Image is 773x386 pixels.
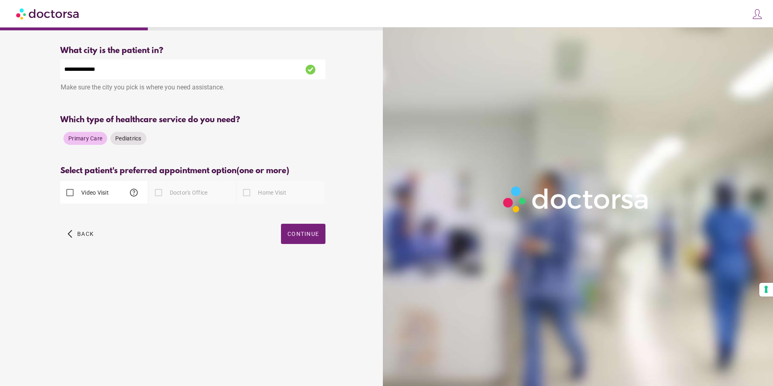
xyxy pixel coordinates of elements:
span: (one or more) [237,166,289,176]
label: Doctor's Office [168,189,208,197]
div: Select patient's preferred appointment option [60,166,325,176]
span: Continue [287,231,319,237]
span: Pediatrics [115,135,142,142]
button: Continue [281,224,325,244]
div: Which type of healthcare service do you need? [60,115,325,125]
span: help [129,188,139,197]
label: Home Visit [256,189,286,197]
img: Logo-Doctorsa-trans-White-partial-flat.png [499,182,653,216]
div: What city is the patient in? [60,46,325,55]
button: Your consent preferences for tracking technologies [759,283,773,297]
img: Doctorsa.com [16,4,80,23]
label: Video Visit [80,189,109,197]
span: Primary Care [68,135,102,142]
button: arrow_back_ios Back [64,224,97,244]
span: Back [77,231,94,237]
img: icons8-customer-100.png [752,8,763,20]
div: Make sure the city you pick is where you need assistance. [60,79,325,97]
